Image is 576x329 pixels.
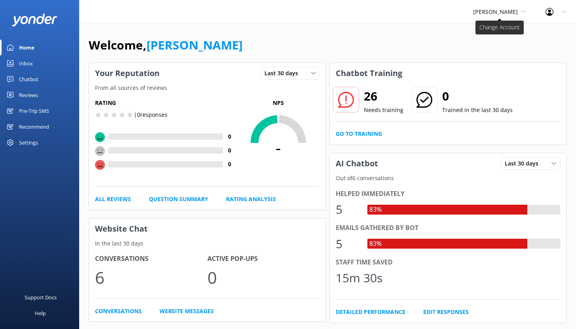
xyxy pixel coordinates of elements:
p: 6 [95,264,207,291]
p: Needs training [364,106,403,114]
h3: AI Chatbot [330,153,384,174]
div: 15m 30s [336,268,382,287]
p: | 0 responses [134,110,167,119]
a: Question Summary [149,195,208,203]
div: 83% [367,239,384,249]
h2: 0 [442,87,513,106]
div: 83% [367,205,384,215]
h3: Chatbot Training [330,63,408,84]
a: Website Messages [160,307,214,316]
p: Out of 6 conversations [330,174,566,183]
div: Settings [19,135,38,150]
div: Help [35,305,46,321]
h4: Active Pop-ups [207,254,320,264]
span: [PERSON_NAME] [473,8,518,15]
a: All Reviews [95,195,131,203]
h4: Conversations [95,254,207,264]
div: Chatbot [19,71,38,87]
div: 5 [336,200,359,219]
a: Conversations [95,307,142,316]
p: NPS [237,99,320,107]
span: Last 30 days [505,159,543,168]
h2: 26 [364,87,403,106]
div: Helped immediately [336,189,561,199]
img: yonder-white-logo.png [12,13,57,27]
p: 0 [207,264,320,291]
div: Recommend [19,119,49,135]
a: [PERSON_NAME] [146,37,243,53]
h4: 0 [223,146,237,155]
div: Inbox [19,55,33,71]
h3: Website Chat [89,219,326,239]
div: Staff time saved [336,257,561,268]
a: Go to Training [336,129,382,138]
span: Last 30 days [264,69,303,78]
a: Detailed Performance [336,308,405,316]
a: Edit Responses [423,308,469,316]
div: Pre-Trip SMS [19,103,49,119]
h5: Rating [95,99,237,107]
h4: 0 [223,132,237,141]
a: Rating Analysis [226,195,276,203]
p: Trained in the last 30 days [442,106,513,114]
h4: 0 [223,160,237,169]
div: Reviews [19,87,38,103]
p: From all sources of reviews [89,84,326,92]
div: 5 [336,234,359,253]
p: In the last 30 days [89,239,326,248]
h1: Welcome, [89,36,243,55]
span: - [237,137,320,157]
div: Support Docs [25,289,57,305]
div: Home [19,40,34,55]
div: Emails gathered by bot [336,223,561,233]
h3: Your Reputation [89,63,165,84]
